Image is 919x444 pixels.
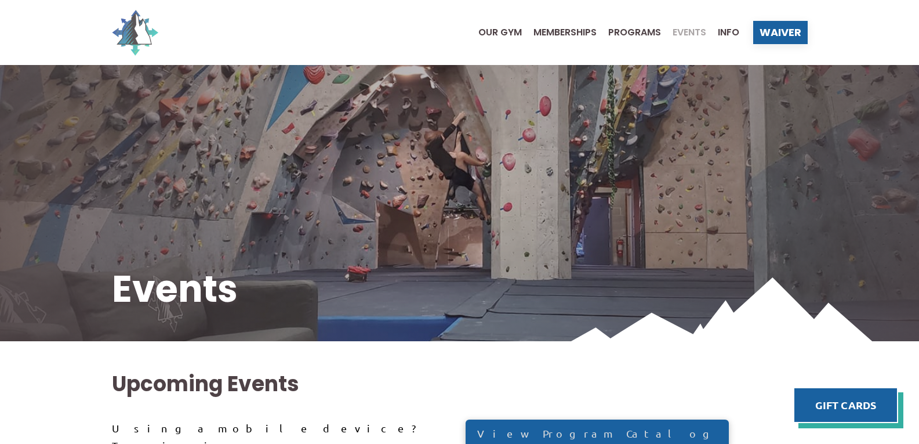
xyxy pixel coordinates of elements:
a: Memberships [522,28,597,37]
a: Programs [597,28,661,37]
span: Memberships [533,28,597,37]
a: Our Gym [467,28,522,37]
span: Programs [608,28,661,37]
h2: Upcoming Events [112,370,808,399]
img: North Wall Logo [112,9,158,56]
h1: Events [112,263,808,315]
span: Our Gym [478,28,522,37]
span: Waiver [760,27,801,38]
a: Info [706,28,739,37]
a: Waiver [753,21,808,44]
span: View Program Catalog [477,428,717,439]
a: Events [661,28,706,37]
span: Info [718,28,739,37]
span: Events [673,28,706,37]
